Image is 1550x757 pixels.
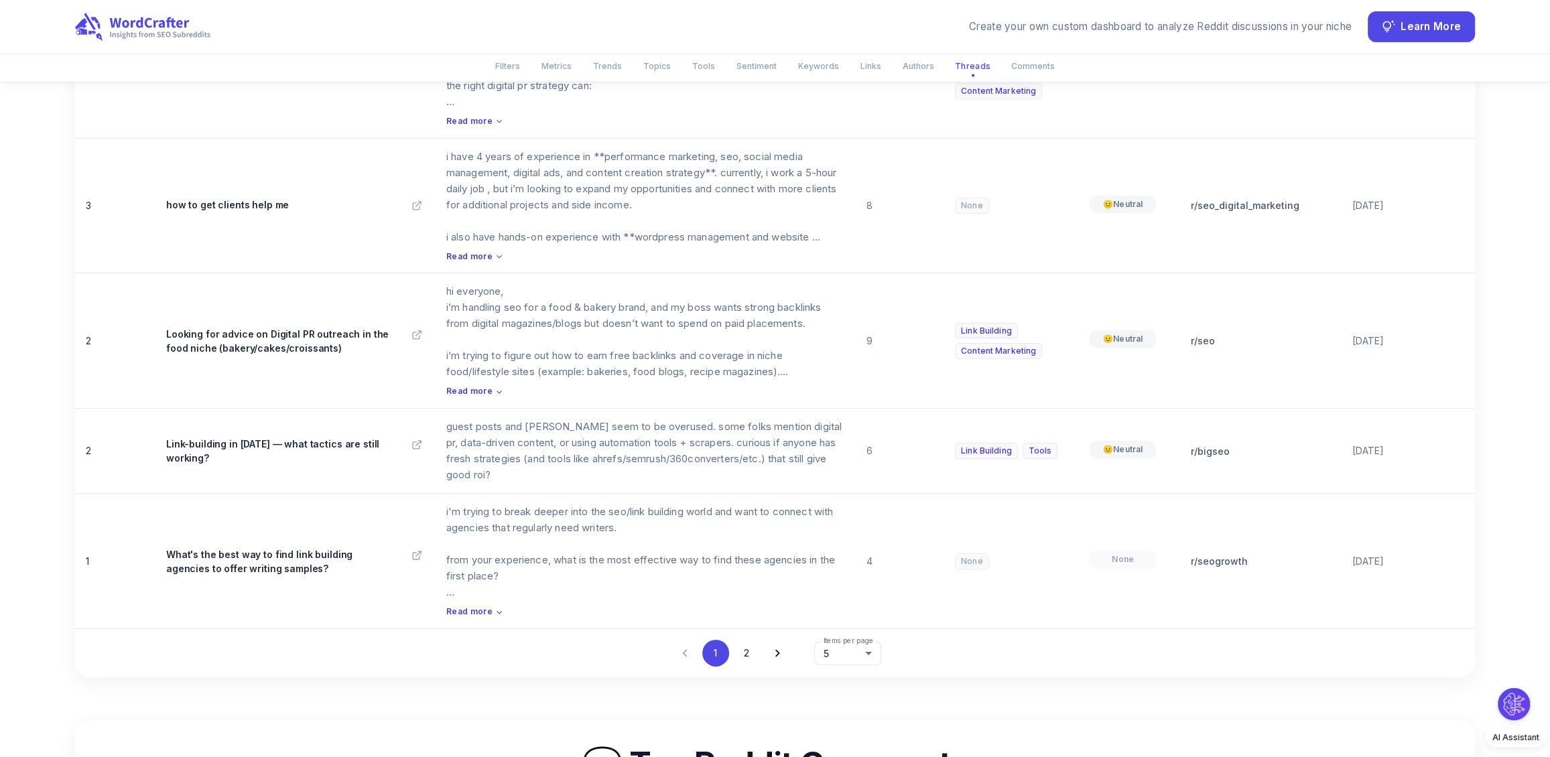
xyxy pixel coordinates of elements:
td: [DATE] [1342,273,1475,409]
p: r/ seo [1191,334,1331,348]
td: 9 [855,273,947,409]
p: i have 4 years of experience in **performance marketing, seo, social media management, digital ad... [446,149,845,245]
button: Topics [635,55,679,77]
button: Sentiment [728,55,785,77]
label: Items per page [824,636,874,646]
button: Authors [895,55,942,77]
p: What's the best way to find link building agencies to offer writing samples? [166,547,398,575]
p: hi everyone, i’m handling seo for a food & bakery brand, and my boss wants strong backlinks from ... [446,283,845,380]
div: 5 [814,642,881,665]
td: [DATE] [1342,138,1475,273]
td: 6 [855,409,947,494]
button: Keywords [790,55,847,77]
td: 4 [855,494,947,629]
button: Go to page 2 [733,640,760,667]
button: Metrics [533,55,580,77]
td: 2 [75,273,155,409]
span: None [1089,551,1156,569]
span: tools [1023,443,1058,459]
p: r/ seo_digital_marketing [1191,198,1331,212]
button: Filters [487,55,528,77]
span: Read more [446,606,493,618]
span: none [955,198,988,214]
span: Learn More [1401,18,1461,36]
span: content marketing [955,343,1042,359]
button: Tools [684,55,723,77]
span: 😐 Neutral [1089,196,1156,214]
p: r/ seogrowth [1191,554,1331,568]
p: r/ bigseo [1191,444,1331,458]
td: 2 [75,409,155,494]
div: Create your own custom dashboard to analyze Reddit discussions in your niche [969,19,1352,35]
button: page 1 [702,640,729,667]
button: Learn More [1368,11,1475,42]
td: 3 [75,138,155,273]
p: i'm trying to break deeper into the seo/link building world and want to connect with agencies tha... [446,504,845,600]
td: [DATE] [1342,494,1475,629]
span: none [955,553,988,569]
nav: pagination navigation [669,640,793,667]
span: Read more [446,251,493,263]
button: Go to next page [764,640,791,667]
span: 😐 Neutral [1089,441,1156,459]
button: Threads [946,54,999,78]
button: Links [852,55,889,77]
span: 😐 Neutral [1089,330,1156,348]
td: 1 [75,494,155,629]
td: [DATE] [1342,409,1475,494]
p: how to get clients help me [166,198,289,212]
span: link building [955,323,1018,339]
p: Link-building in [DATE] — what tactics are still working? [166,437,398,465]
span: link building [955,443,1018,459]
span: content marketing [955,83,1042,99]
span: Read more [446,385,493,398]
p: guest posts and [PERSON_NAME] seem to be overused. some folks mention digital pr, data-driven con... [446,419,845,483]
span: Read more [446,115,493,128]
td: 8 [855,138,947,273]
p: Looking for advice on Digital PR outreach in the food niche (bakery/cakes/croissants) [166,327,398,355]
button: Trends [585,55,630,77]
button: Comments [1003,55,1063,77]
span: AI Assistant [1492,732,1539,742]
